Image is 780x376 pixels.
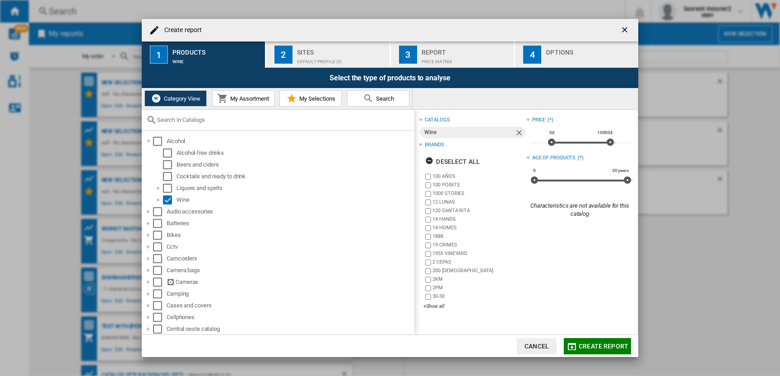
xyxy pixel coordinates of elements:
md-checkbox: Select [153,289,167,298]
button: Create report [564,338,631,354]
div: Wine [176,195,413,204]
button: 3 Report Price Matrix [391,42,515,68]
button: 2 Sites Default profile (3) [266,42,390,68]
label: 120 SANTA RITA [432,207,526,214]
md-checkbox: Select [153,254,167,263]
md-checkbox: Select [153,278,167,287]
button: Category View [144,90,207,107]
label: 30-30 [432,293,526,300]
input: brand.name [425,251,431,257]
md-checkbox: Select [153,266,167,275]
md-checkbox: Select [163,172,176,181]
input: brand.name [425,200,431,205]
div: 1 [150,46,168,64]
div: Brands [425,141,444,149]
div: Cctv [167,242,413,251]
label: 2PM [432,284,526,291]
label: 1955 VINEYARD [432,250,526,257]
md-checkbox: Select [153,325,167,334]
span: My Assortment [228,95,269,102]
span: My Selections [297,95,335,102]
span: 0£ [548,129,556,136]
div: Products [172,45,261,55]
md-checkbox: Select [163,149,176,158]
button: Cancel [517,338,557,354]
label: 14 HOMES [432,224,526,231]
div: Price Matrix [422,55,511,64]
label: 100 POINTS [432,181,526,188]
div: catalogs [425,116,450,124]
span: 10000£ [596,129,614,136]
input: brand.name [425,208,431,214]
input: brand.name [425,285,431,291]
md-checkbox: Select [153,313,167,322]
button: My Assortment [212,90,274,107]
div: Audio accessories [167,207,413,216]
div: Batteries [167,219,413,228]
md-checkbox: Select [153,207,167,216]
div: Deselect all [425,153,480,170]
div: Sites [297,45,386,55]
div: Alcohol [167,137,413,146]
span: Search [374,95,394,102]
md-checkbox: Select [153,301,167,310]
input: brand.name [425,225,431,231]
label: 2 CEPAS [432,259,526,265]
div: Cocktails and ready to drink [176,172,413,181]
button: My Selections [279,90,342,107]
input: brand.name [425,191,431,197]
input: brand.name [425,268,431,274]
button: Search [347,90,409,107]
div: Age of products [532,154,576,162]
div: Bikes [167,231,413,240]
div: Report [422,45,511,55]
button: Deselect all [422,153,483,170]
span: Category View [162,95,200,102]
div: Wine [172,55,261,64]
div: Camping [167,289,413,298]
input: brand.name [425,234,431,240]
md-checkbox: Select [163,195,176,204]
input: Search in Catalogs [157,116,410,123]
md-checkbox: Select [163,184,176,193]
button: 1 Products Wine [142,42,266,68]
input: brand.name [425,182,431,188]
input: brand.name [425,294,431,300]
md-checkbox: Select [153,137,167,146]
div: Wine [424,127,514,138]
input: brand.name [425,174,431,180]
div: Camera bags [167,266,413,275]
label: 1000 STORIES [432,190,526,197]
div: Liquors and spirits [176,184,413,193]
div: Characteristics are not available for this catalog [526,202,633,218]
h4: Create report [160,26,202,35]
button: 4 Options [515,42,638,68]
span: 30 years [611,167,630,174]
input: brand.name [425,260,431,265]
span: Create report [579,343,628,350]
md-checkbox: Select [153,242,167,251]
button: getI18NText('BUTTONS.CLOSE_DIALOG') [617,21,635,39]
md-checkbox: Select [153,231,167,240]
div: Cases and covers [167,301,413,310]
label: 1888 [432,233,526,240]
label: 100 AÑOS [432,173,526,180]
ng-md-icon: getI18NText('BUTTONS.CLOSE_DIALOG') [620,25,631,36]
label: 14 HANDS [432,216,526,223]
div: Options [546,45,635,55]
div: +Show all [423,303,526,310]
md-checkbox: Select [153,219,167,228]
div: Cellphones [167,313,413,322]
div: Cameras [167,278,413,287]
div: Beers and ciders [176,160,413,169]
label: 12 LUNAS [432,199,526,205]
div: 4 [523,46,541,64]
input: brand.name [425,242,431,248]
div: Default profile (3) [297,55,386,64]
div: Camcorders [167,254,413,263]
ng-md-icon: Remove [515,128,525,139]
label: 19 CRIMES [432,241,526,248]
span: 0 [532,167,537,174]
label: 200 [DEMOGRAPHIC_DATA] [432,267,526,274]
label: 2KM [432,276,526,283]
